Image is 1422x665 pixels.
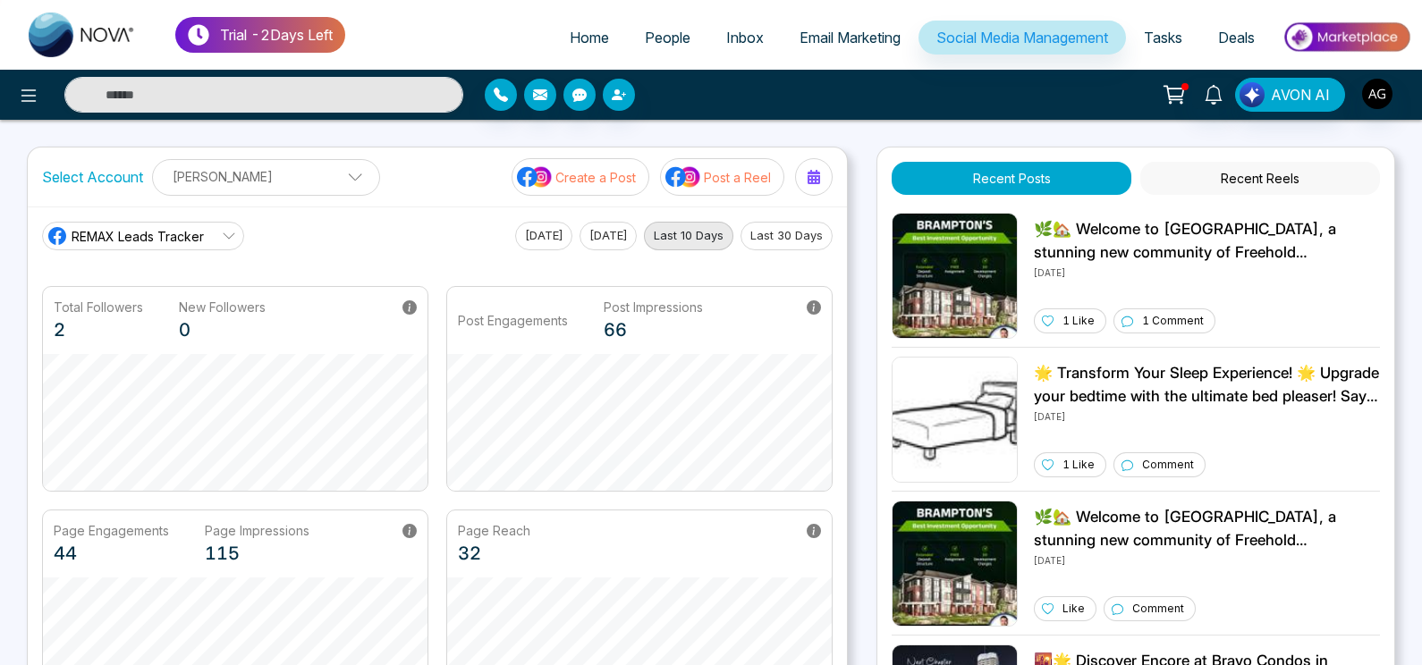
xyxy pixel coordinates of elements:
[1132,601,1184,617] p: Comment
[892,162,1131,195] button: Recent Posts
[205,540,309,567] p: 115
[660,158,784,196] button: social-media-iconPost a Reel
[644,222,733,250] button: Last 10 Days
[1142,313,1204,329] p: 1 Comment
[918,21,1126,55] a: Social Media Management
[604,298,703,316] p: Post Impressions
[179,316,266,343] p: 0
[1034,551,1380,568] p: [DATE]
[29,13,136,57] img: Nova CRM Logo
[72,227,204,246] span: REMAX Leads Tracker
[892,213,1018,339] img: Unable to load img.
[54,316,143,343] p: 2
[1034,506,1380,551] p: 🌿🏡 Welcome to [GEOGRAPHIC_DATA], a stunning new community of Freehold Townhomes in [GEOGRAPHIC_DA...
[517,165,553,189] img: social-media-icon
[205,521,309,540] p: Page Impressions
[512,158,649,196] button: social-media-iconCreate a Post
[1361,604,1404,647] iframe: Intercom live chat
[1200,21,1273,55] a: Deals
[1235,78,1345,112] button: AVON AI
[1240,82,1265,107] img: Lead Flow
[555,168,636,187] p: Create a Post
[164,162,368,191] p: [PERSON_NAME]
[782,21,918,55] a: Email Marketing
[645,29,690,46] span: People
[1142,457,1194,473] p: Comment
[1034,362,1380,408] p: 🌟 Transform Your Sleep Experience! 🌟 Upgrade your bedtime with the ultimate bed pleaser! Say good...
[665,165,701,189] img: social-media-icon
[179,298,266,316] p: New Followers
[627,21,708,55] a: People
[1144,29,1182,46] span: Tasks
[708,21,782,55] a: Inbox
[1271,84,1330,105] span: AVON AI
[1218,29,1255,46] span: Deals
[704,168,771,187] p: Post a Reel
[892,357,1018,483] img: Unable to load img.
[220,24,333,46] p: Trial - 2 Days Left
[515,222,572,250] button: [DATE]
[1362,79,1392,109] img: User Avatar
[458,521,530,540] p: Page Reach
[570,29,609,46] span: Home
[1062,601,1085,617] p: Like
[1034,264,1380,280] p: [DATE]
[552,21,627,55] a: Home
[458,311,568,330] p: Post Engagements
[604,316,703,343] p: 66
[726,29,764,46] span: Inbox
[1140,162,1380,195] button: Recent Reels
[54,540,169,567] p: 44
[54,298,143,316] p: Total Followers
[42,166,143,188] label: Select Account
[892,501,1018,627] img: Unable to load img.
[800,29,901,46] span: Email Marketing
[936,29,1108,46] span: Social Media Management
[458,540,530,567] p: 32
[1126,21,1200,55] a: Tasks
[741,222,833,250] button: Last 30 Days
[1062,313,1095,329] p: 1 Like
[1062,457,1095,473] p: 1 Like
[1034,218,1380,264] p: 🌿🏡 Welcome to [GEOGRAPHIC_DATA], a stunning new community of Freehold Townhomes in [GEOGRAPHIC_DA...
[1034,408,1380,424] p: [DATE]
[580,222,637,250] button: [DATE]
[1282,17,1411,57] img: Market-place.gif
[54,521,169,540] p: Page Engagements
